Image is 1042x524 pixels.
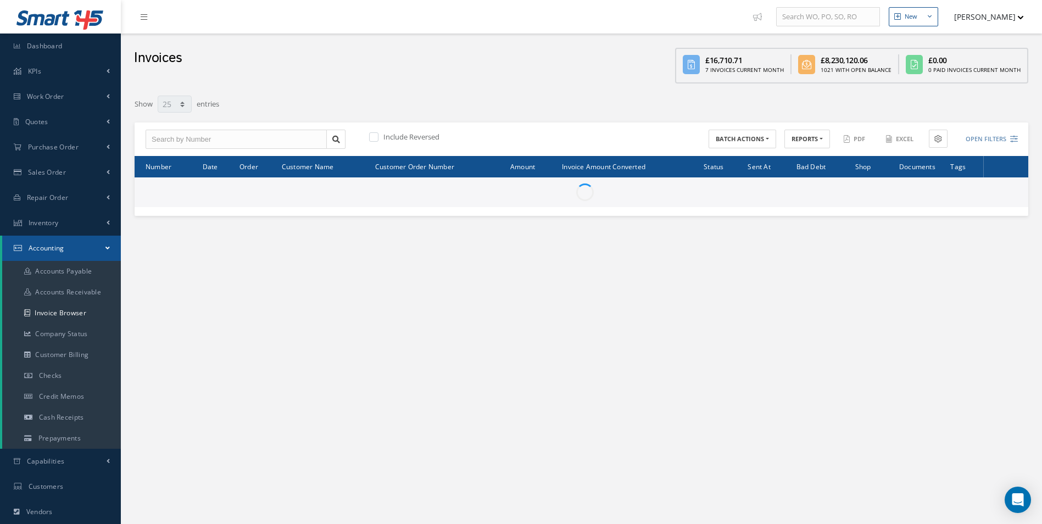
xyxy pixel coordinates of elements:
button: [PERSON_NAME] [944,6,1024,27]
button: New [889,7,938,26]
span: Number [146,161,171,171]
span: Customer Name [282,161,334,171]
a: Invoice Browser [2,303,121,324]
label: entries [197,94,219,110]
button: BATCH ACTIONS [709,130,776,149]
span: Sent At [748,161,770,171]
span: Work Order [27,92,64,101]
span: Checks [39,371,62,380]
input: Search by Number [146,130,327,149]
span: Bad Debt [796,161,826,171]
button: Open Filters [956,130,1018,148]
span: Purchase Order [28,142,79,152]
span: Order [239,161,258,171]
span: Prepayments [38,433,81,443]
span: Documents [899,161,935,171]
span: Status [704,161,723,171]
span: Date [203,161,218,171]
div: £8,230,120.06 [821,54,891,66]
a: Cash Receipts [2,407,121,428]
button: PDF [838,130,872,149]
div: Open Intercom Messenger [1005,487,1031,513]
span: Dashboard [27,41,63,51]
span: Tags [950,161,966,171]
div: £0.00 [928,54,1021,66]
span: Quotes [25,117,48,126]
div: 0 Paid Invoices Current Month [928,66,1021,74]
a: Accounts Receivable [2,282,121,303]
span: Inventory [29,218,59,227]
div: Include Reversed [367,132,581,144]
span: Accounting [29,243,64,253]
div: 7 Invoices Current Month [705,66,784,74]
a: Prepayments [2,428,121,449]
div: £16,710.71 [705,54,784,66]
input: Search WO, PO, SO, RO [776,7,880,27]
label: Show [135,94,153,110]
button: REPORTS [784,130,830,149]
span: Customer Order Number [375,161,454,171]
span: Amount [510,161,535,171]
span: KPIs [28,66,41,76]
span: Shop [855,161,871,171]
span: Sales Order [28,168,66,177]
span: Repair Order [27,193,69,202]
button: Excel [881,130,921,149]
a: Accounting [2,236,121,261]
span: Capabilities [27,456,65,466]
span: Customers [29,482,64,491]
a: Accounts Payable [2,261,121,282]
a: Company Status [2,324,121,344]
span: Invoice Amount Converted [562,161,645,171]
a: Checks [2,365,121,386]
span: Credit Memos [39,392,85,401]
span: Cash Receipts [39,412,84,422]
a: Credit Memos [2,386,121,407]
h2: Invoices [134,50,182,66]
div: New [905,12,917,21]
a: Customer Billing [2,344,121,365]
span: Vendors [26,507,53,516]
div: 1021 With Open Balance [821,66,891,74]
label: Include Reversed [381,132,439,142]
